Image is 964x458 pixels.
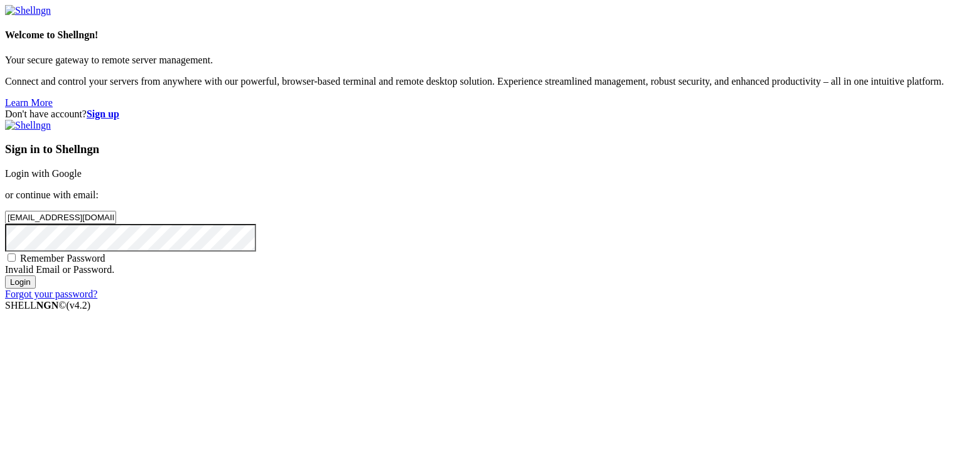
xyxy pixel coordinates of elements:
h4: Welcome to Shellngn! [5,29,959,41]
p: Connect and control your servers from anywhere with our powerful, browser-based terminal and remo... [5,76,959,87]
img: Shellngn [5,120,51,131]
div: Invalid Email or Password. [5,264,959,275]
input: Email address [5,211,116,224]
a: Login with Google [5,168,82,179]
img: Shellngn [5,5,51,16]
p: Your secure gateway to remote server management. [5,55,959,66]
span: Remember Password [20,253,105,264]
p: or continue with email: [5,189,959,201]
a: Sign up [87,109,119,119]
input: Remember Password [8,253,16,262]
div: Don't have account? [5,109,959,120]
a: Forgot your password? [5,289,97,299]
input: Login [5,275,36,289]
b: NGN [36,300,59,311]
span: SHELL © [5,300,90,311]
a: Learn More [5,97,53,108]
h3: Sign in to Shellngn [5,142,959,156]
span: 4.2.0 [67,300,91,311]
